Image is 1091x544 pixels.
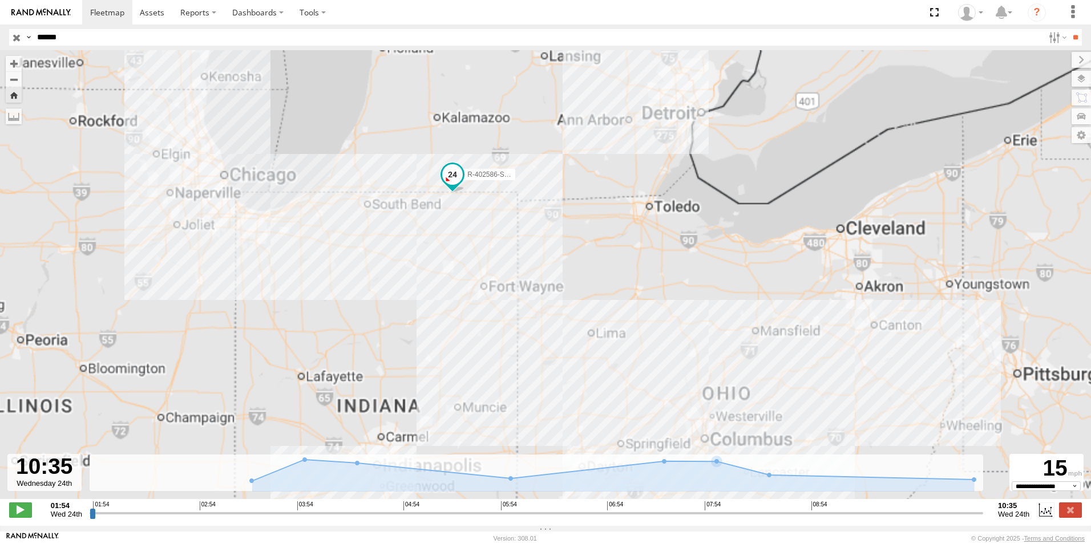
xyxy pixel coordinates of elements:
div: Version: 308.01 [494,535,537,542]
label: Measure [6,108,22,124]
a: Terms and Conditions [1024,535,1085,542]
img: rand-logo.svg [11,9,71,17]
span: 07:54 [705,501,721,510]
i: ? [1028,3,1046,22]
button: Zoom in [6,56,22,71]
span: 04:54 [403,501,419,510]
button: Zoom Home [6,87,22,103]
span: 08:54 [811,501,827,510]
label: Map Settings [1072,127,1091,143]
strong: 10:35 [998,501,1029,510]
span: 05:54 [501,501,517,510]
label: Close [1059,502,1082,517]
button: Zoom out [6,71,22,87]
label: Search Filter Options [1044,29,1069,46]
div: John Mertens [954,4,987,21]
span: Wed 24th Sep 2025 [998,510,1029,518]
span: Wed 24th Sep 2025 [51,510,82,518]
span: 03:54 [297,501,313,510]
span: 06:54 [607,501,623,510]
label: Play/Stop [9,502,32,517]
span: 02:54 [200,501,216,510]
a: Visit our Website [6,533,59,544]
span: R-402586-Swing [467,170,518,178]
strong: 01:54 [51,501,82,510]
div: 15 [1011,456,1082,481]
label: Search Query [24,29,33,46]
span: 01:54 [93,501,109,510]
div: © Copyright 2025 - [971,535,1085,542]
